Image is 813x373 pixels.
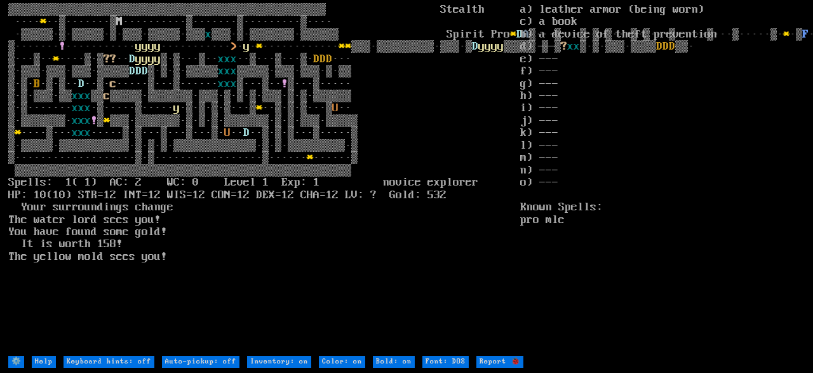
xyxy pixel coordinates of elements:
[281,78,288,90] font: !
[72,114,78,127] font: x
[142,40,148,53] font: y
[373,356,415,368] input: Bold: on
[135,40,142,53] font: y
[224,65,231,78] font: x
[129,53,135,65] font: D
[231,78,237,90] font: x
[116,15,123,28] font: M
[520,4,805,355] stats: a) leather armor (being worn) c) a book b) a device of theft prevention d) --- e) --- f) --- g) -...
[332,102,339,114] font: U
[802,28,809,41] font: F
[319,356,365,368] input: Color: on
[154,40,161,53] font: y
[243,126,250,139] font: D
[84,126,91,139] font: x
[218,53,224,65] font: x
[104,90,110,102] font: c
[485,40,491,53] font: y
[78,90,84,102] font: x
[476,356,523,368] input: Report 🐞
[72,90,78,102] font: x
[516,28,523,41] font: D
[224,53,231,65] font: x
[104,53,110,65] font: ?
[8,4,520,355] larn: ▒▒▒▒▒▒▒▒▒▒▒▒▒▒▒▒▒▒▒▒▒▒▒▒▒▒▒▒▒▒▒▒▒▒▒▒▒▒▒▒▒▒▒▒▒▒▒▒▒▒ Stealth ···· ··▒·······▒ ··········▒·······▒··...
[478,40,485,53] font: y
[497,40,504,53] font: y
[64,356,154,368] input: Keyboard hints: off
[59,40,65,53] font: !
[135,65,142,78] font: D
[205,28,212,41] font: x
[162,356,239,368] input: Auto-pickup: off
[142,53,148,65] font: y
[78,102,84,114] font: x
[218,65,224,78] font: x
[231,53,237,65] font: x
[78,126,84,139] font: x
[224,126,231,139] font: U
[173,102,180,114] font: y
[319,53,326,65] font: D
[243,40,250,53] font: y
[110,78,116,90] font: c
[422,356,469,368] input: Font: DOS
[154,53,161,65] font: y
[84,90,91,102] font: x
[34,78,40,90] font: B
[135,53,142,65] font: y
[224,78,231,90] font: x
[72,102,78,114] font: x
[142,65,148,78] font: D
[472,40,478,53] font: D
[218,78,224,90] font: x
[148,53,154,65] font: y
[8,356,24,368] input: ⚙️
[247,356,311,368] input: Inventory: on
[148,40,154,53] font: y
[129,65,135,78] font: D
[326,53,332,65] font: D
[231,65,237,78] font: x
[231,40,237,53] font: >
[91,114,97,127] font: !
[313,53,319,65] font: D
[491,40,497,53] font: y
[78,78,84,90] font: D
[84,114,91,127] font: x
[78,114,84,127] font: x
[72,126,78,139] font: x
[32,356,56,368] input: Help
[84,102,91,114] font: x
[110,53,116,65] font: ?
